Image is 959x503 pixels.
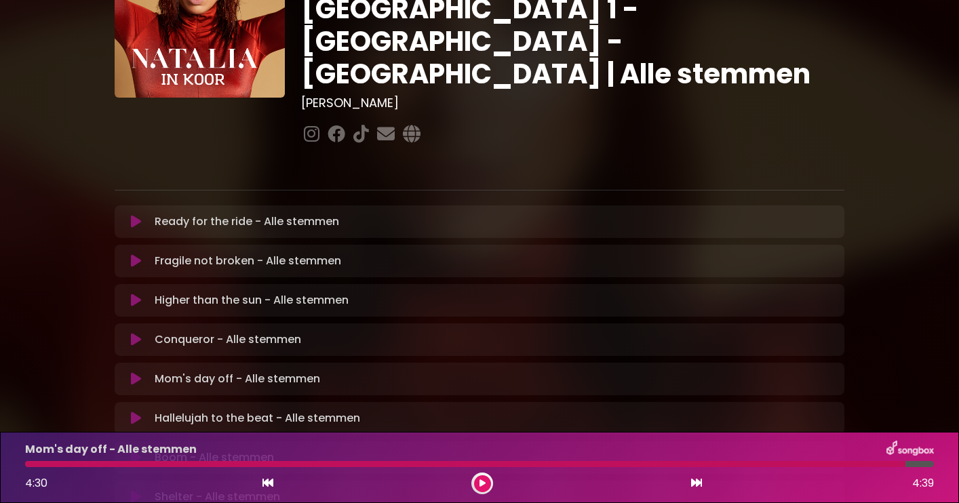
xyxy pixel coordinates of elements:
[155,410,360,426] p: Hallelujah to the beat - Alle stemmen
[25,441,197,458] p: Mom's day off - Alle stemmen
[155,214,339,230] p: Ready for the ride - Alle stemmen
[301,96,844,110] h3: [PERSON_NAME]
[25,475,47,491] span: 4:30
[155,331,301,348] p: Conqueror - Alle stemmen
[912,475,934,491] span: 4:39
[155,253,341,269] p: Fragile not broken - Alle stemmen
[155,292,349,308] p: Higher than the sun - Alle stemmen
[155,371,320,387] p: Mom's day off - Alle stemmen
[886,441,934,458] img: songbox-logo-white.png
